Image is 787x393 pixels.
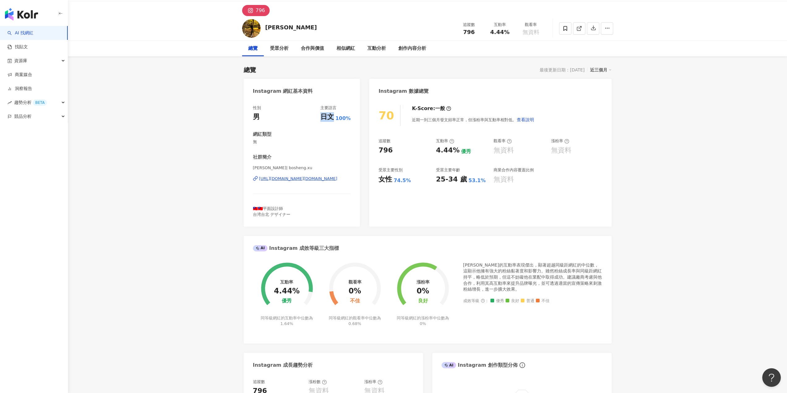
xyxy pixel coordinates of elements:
[551,146,571,155] div: 無資料
[350,298,360,304] div: 不佳
[336,115,351,122] span: 100%
[442,362,456,368] div: AI
[253,379,265,385] div: 追蹤數
[457,22,481,28] div: 追蹤數
[435,105,445,112] div: 一般
[412,105,451,112] div: K-Score :
[494,167,534,173] div: 商業合作內容覆蓋比例
[590,66,612,74] div: 近三個月
[379,88,429,95] div: Instagram 數據總覽
[417,287,429,296] div: 0%
[280,321,293,326] span: 1.64%
[5,8,38,20] img: logo
[309,379,327,385] div: 漲粉數
[463,299,602,303] div: 成效等級 ：
[320,105,336,111] div: 主要語言
[463,29,475,35] span: 796
[7,100,12,105] span: rise
[519,361,526,369] span: info-circle
[436,167,460,173] div: 受眾主要年齡
[265,23,317,31] div: [PERSON_NAME]
[253,165,351,171] span: [PERSON_NAME]| bosheng.xu
[396,315,450,327] div: 同等級網紅的漲粉率中位數為
[253,245,268,251] div: AI
[551,138,569,144] div: 漲粉率
[417,280,430,284] div: 漲粉率
[7,86,32,92] a: 洞察報告
[253,88,313,95] div: Instagram 網紅基本資料
[253,154,272,160] div: 社群簡介
[14,109,32,123] span: 競品分析
[490,299,504,303] span: 優秀
[762,368,781,387] iframe: Help Scout Beacon - Open
[379,167,403,173] div: 受眾主要性別
[506,299,519,303] span: 良好
[379,146,393,155] div: 796
[248,45,258,52] div: 總覽
[418,298,428,304] div: 良好
[436,146,460,155] div: 4.44%
[7,30,33,36] a: searchAI 找網紅
[260,315,314,327] div: 同等級網紅的互動率中位數為
[463,262,602,293] div: [PERSON_NAME]的互動率表現傑出，顯著超越同級距網紅的中位數，這顯示他擁有強大的粉絲黏著度和影響力。雖然粉絲成長率與同級距網紅持平，略低於預期，但這不妨礙他在業配中取得成功。建議廠商考...
[301,45,324,52] div: 合作與價值
[14,96,47,109] span: 趨勢分析
[14,54,27,68] span: 資源庫
[253,131,272,138] div: 網紅類型
[461,148,471,155] div: 優秀
[328,315,382,327] div: 同等級網紅的觀看率中位數為
[364,379,383,385] div: 漲粉率
[320,112,334,122] div: 日文
[494,146,514,155] div: 無資料
[490,29,509,35] span: 4.44%
[517,117,534,122] span: 查看說明
[349,280,361,284] div: 觀看率
[516,113,534,126] button: 查看說明
[494,175,514,184] div: 無資料
[349,287,361,296] div: 0%
[468,177,486,184] div: 53.1%
[379,109,394,122] div: 70
[540,67,584,72] div: 最後更新日期：[DATE]
[270,45,289,52] div: 受眾分析
[259,176,337,182] div: [URL][DOMAIN_NAME][DOMAIN_NAME]
[436,175,467,184] div: 25-34 歲
[7,44,28,50] a: 找貼文
[7,72,32,78] a: 商案媒合
[244,66,256,74] div: 總覽
[274,287,300,296] div: 4.44%
[242,19,261,38] img: KOL Avatar
[242,5,270,16] button: 796
[253,112,260,122] div: 男
[536,299,550,303] span: 不佳
[394,177,411,184] div: 74.5%
[282,298,292,304] div: 優秀
[521,299,534,303] span: 普通
[523,29,539,35] span: 無資料
[442,362,518,369] div: Instagram 創作類型分佈
[33,100,47,106] div: BETA
[253,245,339,252] div: Instagram 成效等級三大指標
[488,22,512,28] div: 互動率
[336,45,355,52] div: 相似網紅
[379,175,392,184] div: 女性
[398,45,426,52] div: 創作內容分析
[349,321,361,326] span: 0.68%
[519,22,543,28] div: 觀看率
[436,138,454,144] div: 互動率
[367,45,386,52] div: 互動分析
[253,105,261,111] div: 性別
[379,138,391,144] div: 追蹤數
[253,139,351,145] span: 無
[280,280,293,284] div: 互動率
[256,6,265,15] div: 796
[253,206,290,216] span: 🇹🇼🇹🇼平面設計師 台湾台北 デザイナー
[412,113,534,126] div: 近期一到三個月發文頻率正常，但漲粉率與互動率相對低。
[253,362,313,369] div: Instagram 成長趨勢分析
[494,138,512,144] div: 觀看率
[420,321,426,326] span: 0%
[253,176,351,182] a: [URL][DOMAIN_NAME][DOMAIN_NAME]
